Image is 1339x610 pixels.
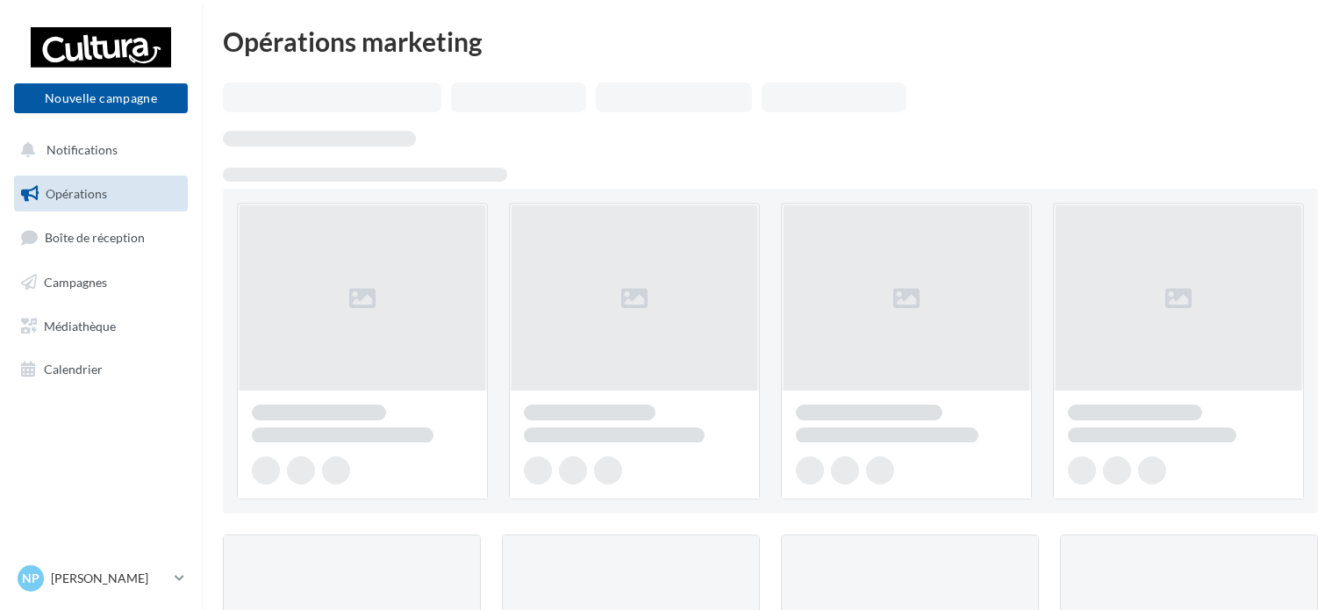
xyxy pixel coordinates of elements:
[44,318,116,333] span: Médiathèque
[11,351,191,388] a: Calendrier
[11,264,191,301] a: Campagnes
[14,83,188,113] button: Nouvelle campagne
[11,308,191,345] a: Médiathèque
[14,562,188,595] a: NP [PERSON_NAME]
[44,362,103,377] span: Calendrier
[51,570,168,587] p: [PERSON_NAME]
[47,142,118,157] span: Notifications
[223,28,1318,54] div: Opérations marketing
[11,176,191,212] a: Opérations
[11,219,191,256] a: Boîte de réception
[22,570,39,587] span: NP
[11,132,184,169] button: Notifications
[45,230,145,245] span: Boîte de réception
[44,275,107,290] span: Campagnes
[46,186,107,201] span: Opérations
